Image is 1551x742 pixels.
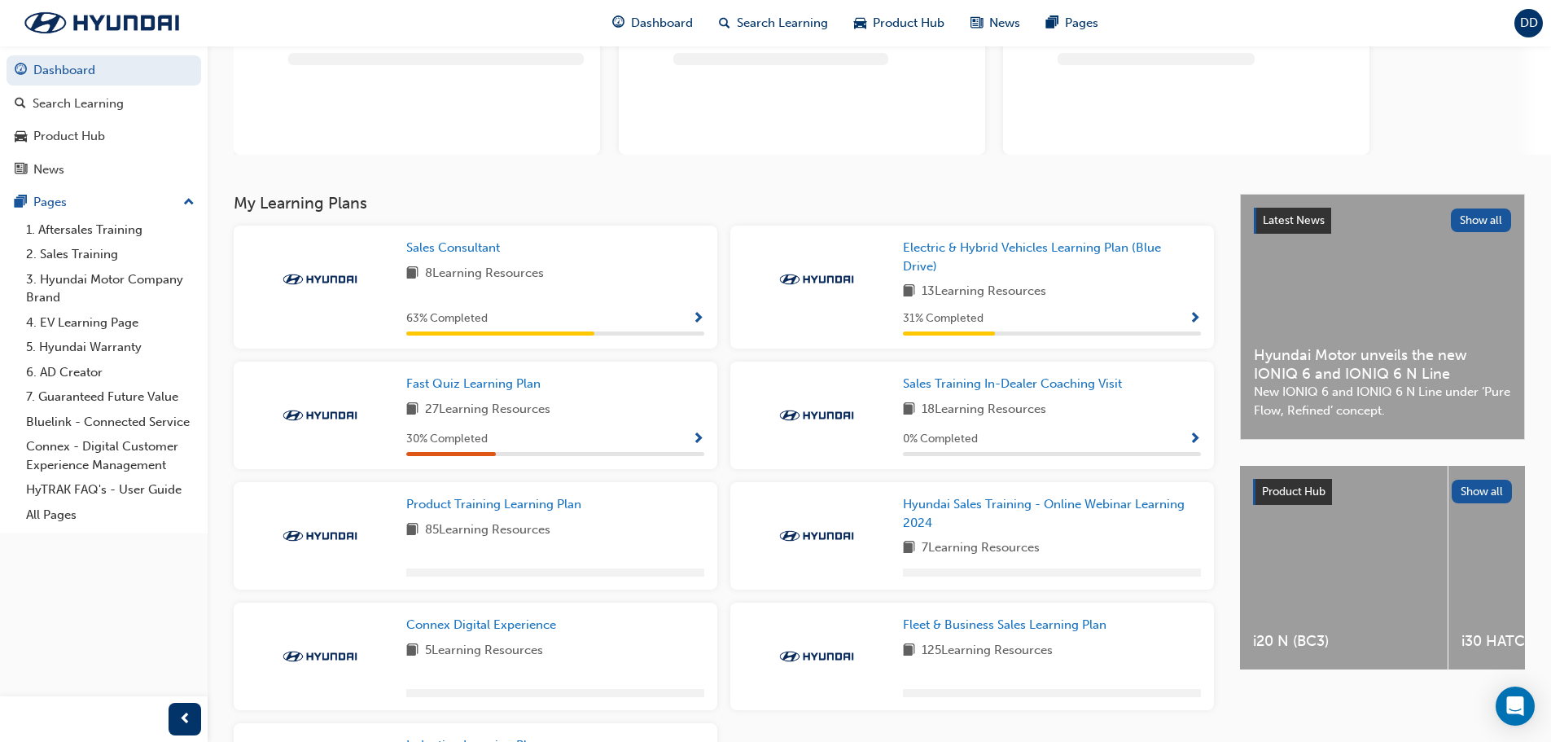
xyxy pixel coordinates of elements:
[903,240,1161,274] span: Electric & Hybrid Vehicles Learning Plan (Blue Drive)
[903,538,915,559] span: book-icon
[7,55,201,86] a: Dashboard
[772,528,861,544] img: Trak
[20,310,201,336] a: 4. EV Learning Page
[922,538,1040,559] span: 7 Learning Resources
[406,520,418,541] span: book-icon
[406,376,541,391] span: Fast Quiz Learning Plan
[406,430,488,449] span: 30 % Completed
[692,432,704,447] span: Show Progress
[1065,14,1098,33] span: Pages
[8,6,195,40] img: Trak
[922,282,1046,302] span: 13 Learning Resources
[1254,383,1511,419] span: New IONIQ 6 and IONIQ 6 N Line under ‘Pure Flow, Refined’ concept.
[20,410,201,435] a: Bluelink - Connected Service
[7,121,201,151] a: Product Hub
[692,429,704,450] button: Show Progress
[922,400,1046,420] span: 18 Learning Resources
[903,641,915,661] span: book-icon
[406,239,506,257] a: Sales Consultant
[1520,14,1538,33] span: DD
[873,14,944,33] span: Product Hub
[406,310,488,328] span: 63 % Completed
[989,14,1020,33] span: News
[7,187,201,217] button: Pages
[903,239,1201,275] a: Electric & Hybrid Vehicles Learning Plan (Blue Drive)
[20,267,201,310] a: 3. Hyundai Motor Company Brand
[33,160,64,179] div: News
[15,195,27,210] span: pages-icon
[719,13,730,33] span: search-icon
[903,400,915,420] span: book-icon
[7,52,201,187] button: DashboardSearch LearningProduct HubNews
[275,407,365,424] img: Trak
[20,242,201,267] a: 2. Sales Training
[1514,9,1543,37] button: DD
[1240,194,1525,440] a: Latest NewsShow allHyundai Motor unveils the new IONIQ 6 and IONIQ 6 N LineNew IONIQ 6 and IONIQ ...
[1452,480,1513,503] button: Show all
[922,641,1053,661] span: 125 Learning Resources
[970,13,983,33] span: news-icon
[1033,7,1111,40] a: pages-iconPages
[903,495,1201,532] a: Hyundai Sales Training - Online Webinar Learning 2024
[20,335,201,360] a: 5. Hyundai Warranty
[406,400,418,420] span: book-icon
[425,520,550,541] span: 85 Learning Resources
[179,709,191,730] span: prev-icon
[275,648,365,665] img: Trak
[772,407,861,424] img: Trak
[903,310,984,328] span: 31 % Completed
[854,13,866,33] span: car-icon
[1496,687,1535,726] div: Open Intercom Messenger
[406,264,418,284] span: book-icon
[406,375,547,393] a: Fast Quiz Learning Plan
[772,648,861,665] img: Trak
[15,130,27,144] span: car-icon
[1189,429,1201,450] button: Show Progress
[903,282,915,302] span: book-icon
[425,264,544,284] span: 8 Learning Resources
[692,312,704,327] span: Show Progress
[15,163,27,178] span: news-icon
[425,400,550,420] span: 27 Learning Resources
[425,641,543,661] span: 5 Learning Resources
[406,616,563,634] a: Connex Digital Experience
[33,94,124,113] div: Search Learning
[903,376,1122,391] span: Sales Training In-Dealer Coaching Visit
[275,271,365,288] img: Trak
[20,503,201,528] a: All Pages
[599,7,706,40] a: guage-iconDashboard
[20,434,201,477] a: Connex - Digital Customer Experience Management
[20,477,201,503] a: HyTRAK FAQ's - User Guide
[1254,346,1511,383] span: Hyundai Motor unveils the new IONIQ 6 and IONIQ 6 N Line
[20,217,201,243] a: 1. Aftersales Training
[15,97,26,112] span: search-icon
[406,495,588,514] a: Product Training Learning Plan
[737,14,828,33] span: Search Learning
[631,14,693,33] span: Dashboard
[957,7,1033,40] a: news-iconNews
[1189,432,1201,447] span: Show Progress
[7,155,201,185] a: News
[692,309,704,329] button: Show Progress
[234,194,1214,213] h3: My Learning Plans
[20,384,201,410] a: 7. Guaranteed Future Value
[903,616,1113,634] a: Fleet & Business Sales Learning Plan
[33,193,67,212] div: Pages
[1046,13,1058,33] span: pages-icon
[1262,485,1325,498] span: Product Hub
[1451,209,1512,232] button: Show all
[183,192,195,213] span: up-icon
[1189,312,1201,327] span: Show Progress
[1263,213,1325,227] span: Latest News
[903,430,978,449] span: 0 % Completed
[275,528,365,544] img: Trak
[1240,466,1448,670] a: i20 N (BC3)
[1253,632,1435,651] span: i20 N (BC3)
[903,497,1185,530] span: Hyundai Sales Training - Online Webinar Learning 2024
[1254,208,1511,234] a: Latest NewsShow all
[7,89,201,119] a: Search Learning
[772,271,861,288] img: Trak
[903,617,1106,632] span: Fleet & Business Sales Learning Plan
